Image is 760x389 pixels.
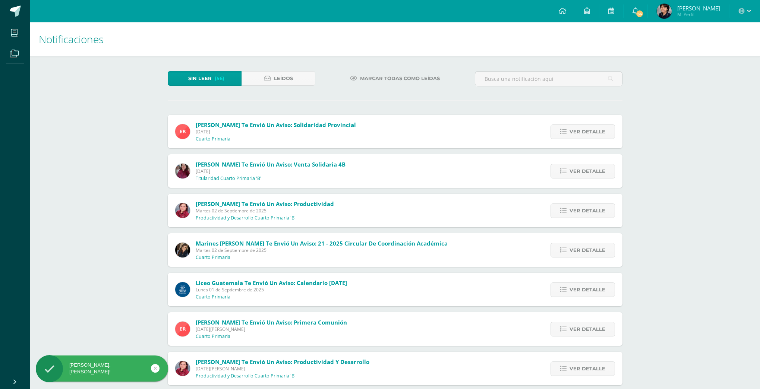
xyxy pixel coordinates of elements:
img: 6f99ca85ee158e1ea464f4dd0b53ae36.png [175,243,190,257]
span: [PERSON_NAME] [677,4,720,12]
span: [PERSON_NAME] te envió un aviso: Productividad [196,200,334,208]
span: 56 [636,10,644,18]
span: [PERSON_NAME] te envió un aviso: Productividad y desarrollo [196,358,369,366]
p: Cuarto Primaria [196,254,230,260]
input: Busca una notificación aquí [475,72,622,86]
span: Notificaciones [39,32,104,46]
div: [PERSON_NAME], [PERSON_NAME]! [36,362,168,375]
p: Titularidad Cuarto Primaria 'B' [196,175,261,181]
img: 258f2c28770a8c8efa47561a5b85f558.png [175,361,190,376]
span: [PERSON_NAME] te envió un aviso: Solidaridad Provincial [196,121,356,129]
span: Leídos [274,72,293,85]
span: Ver detalle [570,243,605,257]
span: Martes 02 de Septiembre de 2025 [196,208,334,214]
span: Ver detalle [570,125,605,139]
p: Productividad y Desarrollo Cuarto Primaria 'B' [196,373,296,379]
p: Productividad y Desarrollo Cuarto Primaria 'B' [196,215,296,221]
img: 258f2c28770a8c8efa47561a5b85f558.png [175,203,190,218]
span: Ver detalle [570,204,605,218]
span: Ver detalle [570,322,605,336]
a: Leídos [242,71,315,86]
span: Martes 02 de Septiembre de 2025 [196,247,448,253]
img: ab0a440cfdb9435770cd9fc0c9bd3fe3.png [175,164,190,178]
span: Liceo Guatemala te envió un aviso: Calendario [DATE] [196,279,347,287]
a: Sin leer(56) [168,71,242,86]
span: Mi Perfil [677,11,720,18]
span: [DATE][PERSON_NAME] [196,326,347,332]
span: Marines [PERSON_NAME] te envió un aviso: 21 - 2025 Circular de Coordinación Académica [196,240,448,247]
p: Cuarto Primaria [196,136,230,142]
span: [PERSON_NAME] te envió un aviso: Venta solidaria 4B [196,161,346,168]
span: [PERSON_NAME] te envió un aviso: Primera Comunión [196,319,347,326]
a: Marcar todas como leídas [341,71,449,86]
span: [DATE][PERSON_NAME] [196,366,369,372]
span: (56) [215,72,224,85]
span: Sin leer [188,72,212,85]
span: [DATE] [196,129,356,135]
img: b41cd0bd7c5dca2e84b8bd7996f0ae72.png [175,282,190,297]
span: Ver detalle [570,164,605,178]
img: ed9d0f9ada1ed51f1affca204018d046.png [175,124,190,139]
img: ec7bf8d3ae18b4ff760bc74e14812bd6.png [657,4,672,19]
img: ed9d0f9ada1ed51f1affca204018d046.png [175,322,190,336]
span: Ver detalle [570,362,605,376]
p: Cuarto Primaria [196,333,230,339]
p: Cuarto Primaria [196,294,230,300]
span: Lunes 01 de Septiembre de 2025 [196,287,347,293]
span: Ver detalle [570,283,605,297]
span: Marcar todas como leídas [360,72,440,85]
span: [DATE] [196,168,346,174]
